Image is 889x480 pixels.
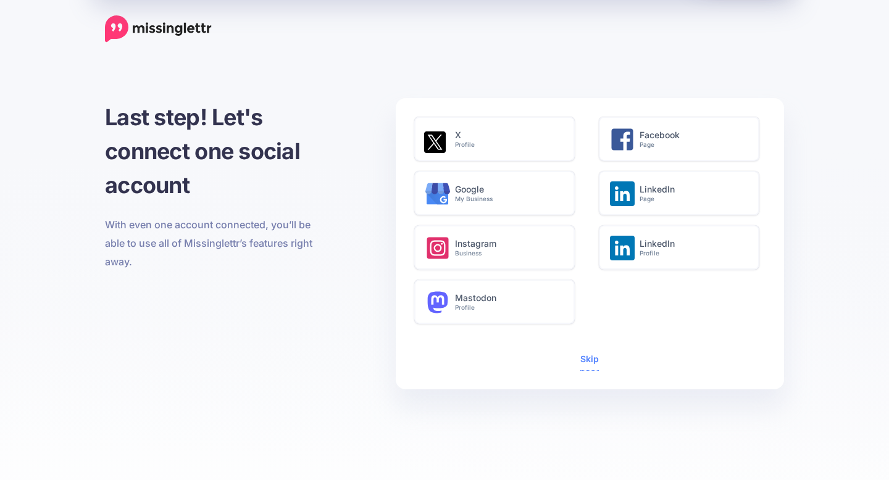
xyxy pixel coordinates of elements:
a: Home [105,15,212,43]
a: LinkedInPage [599,171,766,215]
small: My Business [455,195,561,203]
small: Profile [455,141,561,149]
h6: X [455,130,561,149]
h6: LinkedIn [640,239,746,257]
small: Page [640,141,746,149]
small: Profile [455,304,561,312]
h6: Google [455,184,561,203]
small: Page [640,195,746,203]
p: With even one account connected, you’ll be able to use all of Missinglettr’s features right away. [105,215,319,271]
a: FacebookPage [599,117,766,161]
span: Last step! Let's connect one social account [105,104,300,199]
h6: Facebook [640,130,746,149]
a: InstagramBusiness [414,225,581,270]
a: GoogleMy Business [414,171,581,215]
small: Profile [640,249,746,257]
img: twitter-square.png [424,131,446,153]
a: MastodonProfile [414,279,581,324]
small: Business [455,249,561,257]
img: google-business.svg [425,181,450,206]
h6: Instagram [455,239,561,257]
h6: Mastodon [455,293,561,312]
a: Skip [580,354,599,364]
a: XProfile [414,117,581,161]
h6: LinkedIn [640,184,746,203]
a: LinkedInProfile [599,225,766,270]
